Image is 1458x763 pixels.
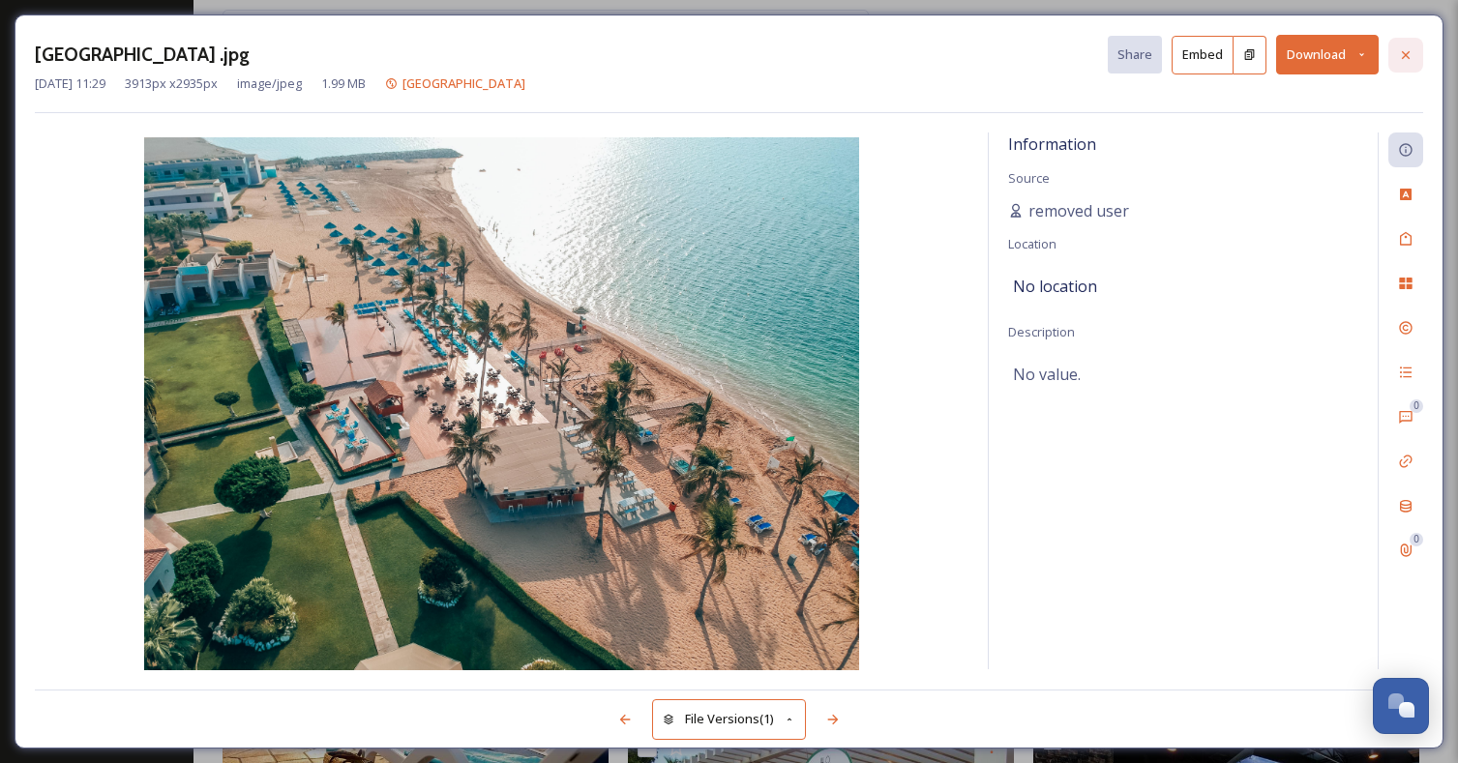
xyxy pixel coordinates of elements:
img: E9DC169B-CF1E-45F7-90472FD9C7B18F07.jpg [35,137,968,674]
button: Open Chat [1373,678,1429,734]
span: 1.99 MB [321,74,366,93]
span: Description [1008,323,1075,340]
span: image/jpeg [237,74,302,93]
span: 3913 px x 2935 px [125,74,218,93]
button: Download [1276,35,1379,74]
span: [DATE] 11:29 [35,74,105,93]
span: Source [1008,169,1050,187]
span: No value. [1013,363,1081,386]
button: Share [1108,36,1162,73]
button: File Versions(1) [652,699,807,739]
span: Location [1008,235,1056,252]
span: No location [1013,275,1097,298]
span: [GEOGRAPHIC_DATA] [402,74,525,92]
span: Information [1008,133,1096,155]
div: 0 [1410,533,1423,546]
div: 0 [1410,399,1423,413]
span: removed user [1028,199,1129,222]
h3: [GEOGRAPHIC_DATA] .jpg [35,41,250,69]
button: Embed [1172,36,1234,74]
